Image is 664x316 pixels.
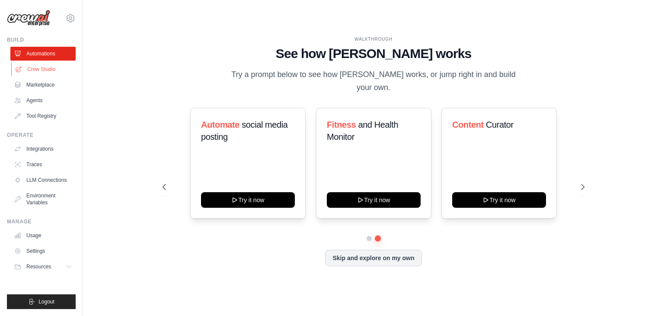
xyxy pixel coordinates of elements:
button: Resources [10,260,76,274]
a: Environment Variables [10,189,76,210]
button: Try it now [452,192,546,208]
a: LLM Connections [10,173,76,187]
div: Build [7,36,76,43]
img: Logo [7,10,50,26]
button: Skip and explore on my own [325,250,421,266]
div: Manage [7,218,76,225]
span: Content [452,120,484,129]
div: Operate [7,132,76,139]
a: Settings [10,244,76,258]
span: and Health Monitor [327,120,398,142]
a: Traces [10,158,76,171]
a: Integrations [10,142,76,156]
p: Try a prompt below to see how [PERSON_NAME] works, or jump right in and build your own. [228,68,519,94]
span: Logout [38,298,54,305]
a: Agents [10,94,76,107]
button: Try it now [327,192,421,208]
a: Marketplace [10,78,76,92]
a: Crew Studio [11,62,77,76]
h1: See how [PERSON_NAME] works [163,46,584,61]
div: WALKTHROUGH [163,36,584,42]
span: Curator [486,120,514,129]
span: social media posting [201,120,288,142]
button: Try it now [201,192,295,208]
a: Tool Registry [10,109,76,123]
a: Automations [10,47,76,61]
button: Logout [7,294,76,309]
span: Fitness [327,120,356,129]
a: Usage [10,229,76,242]
span: Automate [201,120,239,129]
span: Resources [26,263,51,270]
iframe: Chat Widget [621,274,664,316]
